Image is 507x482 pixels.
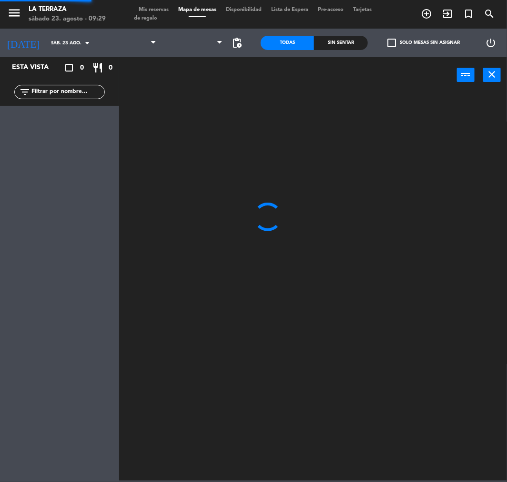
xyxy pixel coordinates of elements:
button: menu [7,6,21,23]
span: Lista de Espera [266,7,313,12]
i: turned_in_not [463,8,474,20]
i: close [487,69,498,80]
button: power_input [457,68,475,82]
i: filter_list [19,86,30,98]
div: Esta vista [5,62,69,73]
input: Filtrar por nombre... [30,87,104,97]
div: Sin sentar [314,36,367,50]
i: add_circle_outline [421,8,432,20]
i: restaurant [92,62,103,73]
i: exit_to_app [442,8,453,20]
span: Mis reservas [134,7,173,12]
i: power_settings_new [485,37,497,49]
div: sábado 23. agosto - 09:29 [29,14,106,24]
span: Pre-acceso [313,7,348,12]
span: Disponibilidad [221,7,266,12]
div: La Terraza [29,5,106,14]
span: check_box_outline_blank [387,39,396,47]
span: Mapa de mesas [173,7,221,12]
span: 0 [80,62,84,73]
div: Todas [261,36,314,50]
button: close [483,68,501,82]
i: crop_square [63,62,75,73]
i: search [484,8,495,20]
i: power_input [460,69,472,80]
span: pending_actions [231,37,243,49]
i: menu [7,6,21,20]
span: 0 [109,62,112,73]
i: arrow_drop_down [81,37,93,49]
label: Solo mesas sin asignar [387,39,460,47]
